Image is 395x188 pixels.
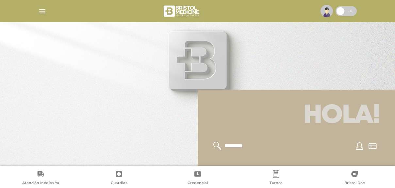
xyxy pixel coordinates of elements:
[270,181,283,186] span: Turnos
[315,170,394,187] a: Bristol Doc
[22,181,59,186] span: Atención Médica Ya
[1,170,80,187] a: Atención Médica Ya
[158,170,237,187] a: Credencial
[80,170,158,187] a: Guardias
[111,181,127,186] span: Guardias
[188,181,208,186] span: Credencial
[237,170,315,187] a: Turnos
[344,181,365,186] span: Bristol Doc
[206,97,387,134] h1: Hola!
[38,7,46,15] img: Cober_menu-lines-white.svg
[321,5,333,17] img: profile-placeholder.svg
[163,3,202,19] img: bristol-medicine-blanco.png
